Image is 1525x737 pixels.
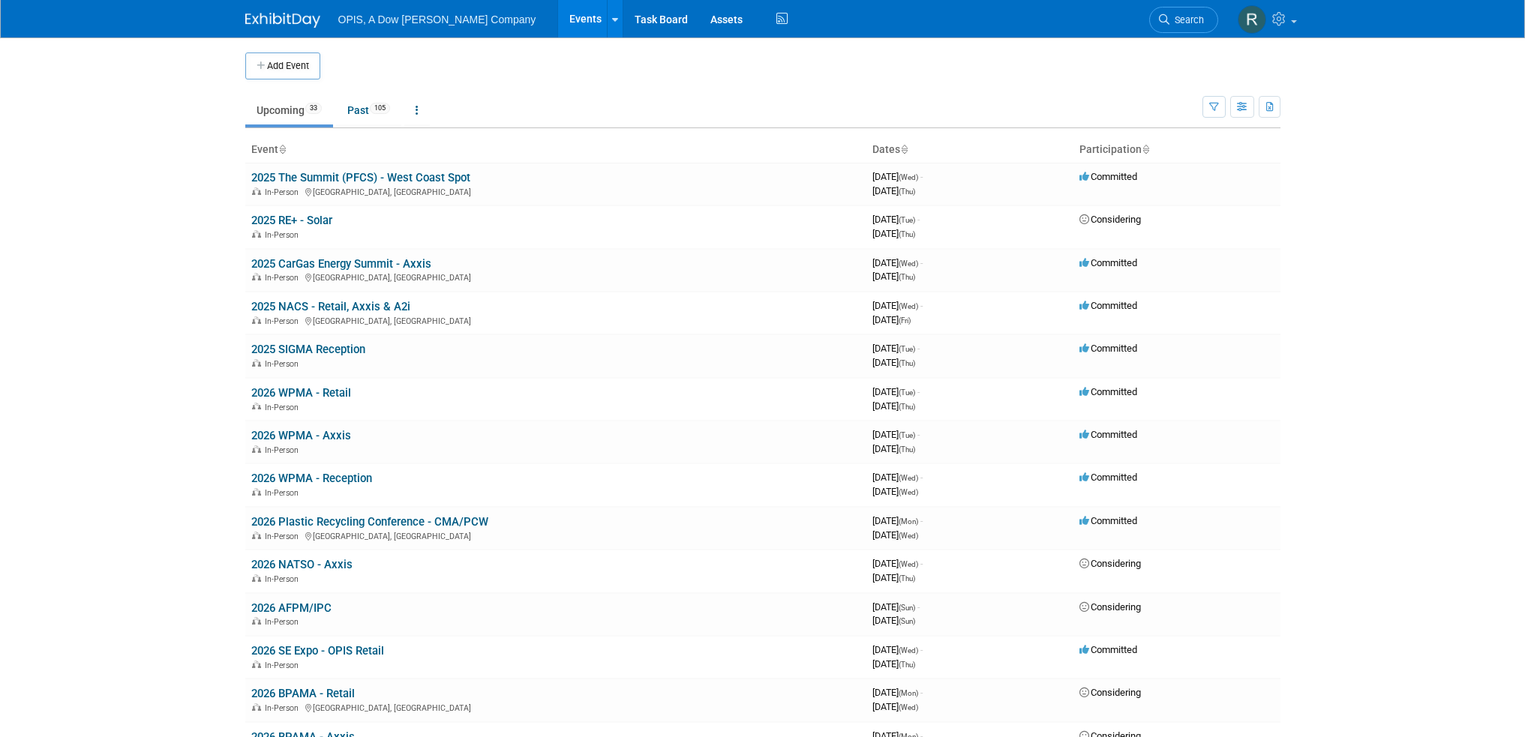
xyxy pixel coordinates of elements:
[336,96,401,124] a: Past105
[252,403,261,410] img: In-Person Event
[265,488,303,498] span: In-Person
[1149,7,1218,33] a: Search
[265,574,303,584] span: In-Person
[265,273,303,283] span: In-Person
[1079,644,1137,655] span: Committed
[872,529,918,541] span: [DATE]
[872,400,915,412] span: [DATE]
[1073,137,1280,163] th: Participation
[251,644,384,658] a: 2026 SE Expo - OPIS Retail
[872,343,920,354] span: [DATE]
[872,658,915,670] span: [DATE]
[872,486,918,497] span: [DATE]
[872,701,918,712] span: [DATE]
[252,532,261,539] img: In-Person Event
[872,386,920,397] span: [DATE]
[899,617,915,625] span: (Sun)
[872,300,923,311] span: [DATE]
[899,388,915,397] span: (Tue)
[872,185,915,196] span: [DATE]
[920,472,923,483] span: -
[252,187,261,195] img: In-Person Event
[1238,5,1266,34] img: Renee Ortner
[899,259,918,268] span: (Wed)
[1079,601,1141,613] span: Considering
[1079,386,1137,397] span: Committed
[920,644,923,655] span: -
[1079,558,1141,569] span: Considering
[251,314,860,326] div: [GEOGRAPHIC_DATA], [GEOGRAPHIC_DATA]
[1079,429,1137,440] span: Committed
[872,271,915,282] span: [DATE]
[900,143,908,155] a: Sort by Start Date
[252,316,261,324] img: In-Person Event
[265,532,303,541] span: In-Person
[265,445,303,455] span: In-Person
[872,228,915,239] span: [DATE]
[899,560,918,568] span: (Wed)
[252,703,261,711] img: In-Person Event
[251,601,332,615] a: 2026 AFPM/IPC
[265,187,303,197] span: In-Person
[1142,143,1149,155] a: Sort by Participation Type
[899,517,918,526] span: (Mon)
[251,429,351,442] a: 2026 WPMA - Axxis
[1079,257,1137,268] span: Committed
[265,661,303,670] span: In-Person
[251,386,351,400] a: 2026 WPMA - Retail
[899,604,915,612] span: (Sun)
[1169,14,1204,25] span: Search
[251,214,332,227] a: 2025 RE+ - Solar
[920,300,923,311] span: -
[1079,343,1137,354] span: Committed
[265,403,303,412] span: In-Person
[252,445,261,453] img: In-Person Event
[917,601,920,613] span: -
[252,617,261,625] img: In-Person Event
[1079,214,1141,225] span: Considering
[245,52,320,79] button: Add Event
[252,230,261,238] img: In-Person Event
[872,429,920,440] span: [DATE]
[872,558,923,569] span: [DATE]
[899,445,915,454] span: (Thu)
[872,615,915,626] span: [DATE]
[899,574,915,583] span: (Thu)
[245,137,866,163] th: Event
[920,171,923,182] span: -
[899,345,915,353] span: (Tue)
[252,273,261,280] img: In-Person Event
[251,300,410,313] a: 2025 NACS - Retail, Axxis & A2i
[370,103,390,114] span: 105
[899,273,915,281] span: (Thu)
[899,359,915,367] span: (Thu)
[265,617,303,627] span: In-Person
[872,472,923,483] span: [DATE]
[899,703,918,712] span: (Wed)
[872,515,923,526] span: [DATE]
[872,687,923,698] span: [DATE]
[1079,171,1137,182] span: Committed
[872,443,915,454] span: [DATE]
[899,230,915,238] span: (Thu)
[245,96,333,124] a: Upcoming33
[899,403,915,411] span: (Thu)
[866,137,1073,163] th: Dates
[251,515,488,529] a: 2026 Plastic Recycling Conference - CMA/PCW
[252,574,261,582] img: In-Person Event
[1079,472,1137,483] span: Committed
[872,601,920,613] span: [DATE]
[872,314,911,325] span: [DATE]
[251,171,470,184] a: 2025 The Summit (PFCS) - West Coast Spot
[899,316,911,325] span: (Fri)
[899,187,915,196] span: (Thu)
[278,143,286,155] a: Sort by Event Name
[251,687,355,700] a: 2026 BPAMA - Retail
[920,257,923,268] span: -
[899,474,918,482] span: (Wed)
[305,103,322,114] span: 33
[899,646,918,655] span: (Wed)
[872,572,915,583] span: [DATE]
[917,386,920,397] span: -
[899,173,918,181] span: (Wed)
